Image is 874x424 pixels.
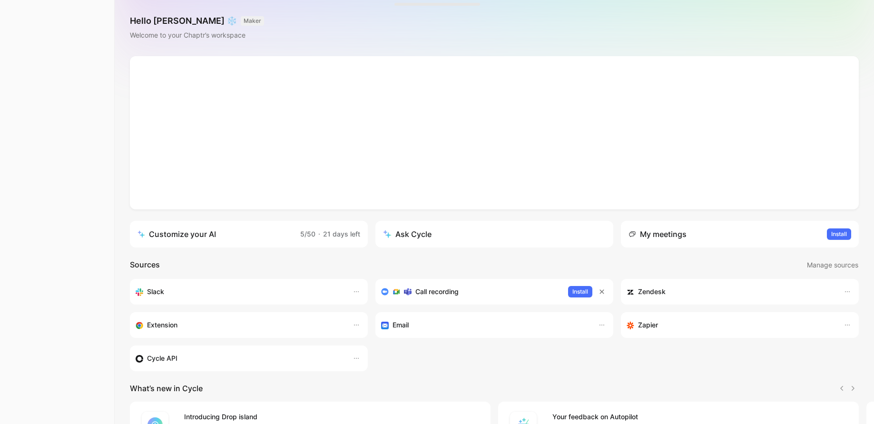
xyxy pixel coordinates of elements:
h4: Introducing Drop island [184,411,479,423]
h1: Hello [PERSON_NAME] ❄️ [130,15,264,27]
h2: What’s new in Cycle [130,383,203,394]
div: Customize your AI [137,228,216,240]
a: Customize your AI5/50·21 days left [130,221,368,247]
button: Install [827,228,851,240]
div: Record & transcribe meetings from Zoom, Meet & Teams. [381,286,560,297]
button: Ask Cycle [375,221,613,247]
div: Forward emails to your feedback inbox [381,319,589,331]
h3: Zapier [638,319,658,331]
span: Install [572,287,588,296]
div: My meetings [628,228,687,240]
div: Welcome to your Chaptr’s workspace [130,30,264,41]
button: Install [568,286,592,297]
h3: Zendesk [638,286,666,297]
div: Sync customers and create docs [627,286,834,297]
h3: Call recording [415,286,459,297]
div: Ask Cycle [383,228,432,240]
span: Install [831,229,847,239]
h3: Extension [147,319,177,331]
h2: Sources [130,259,160,271]
button: Manage sources [806,259,859,271]
span: 21 days left [323,230,360,238]
h4: Your feedback on Autopilot [552,411,847,423]
h3: Email [393,319,409,331]
span: 5/50 [300,230,315,238]
div: Capture feedback from anywhere on the web [136,319,343,331]
h3: Slack [147,286,164,297]
button: MAKER [241,16,264,26]
div: Sync your customers, send feedback and get updates in Slack [136,286,343,297]
div: Capture feedback from thousands of sources with Zapier (survey results, recordings, sheets, etc). [627,319,834,331]
div: Sync customers & send feedback from custom sources. Get inspired by our favorite use case [136,353,343,364]
span: · [318,230,320,238]
h3: Cycle API [147,353,177,364]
